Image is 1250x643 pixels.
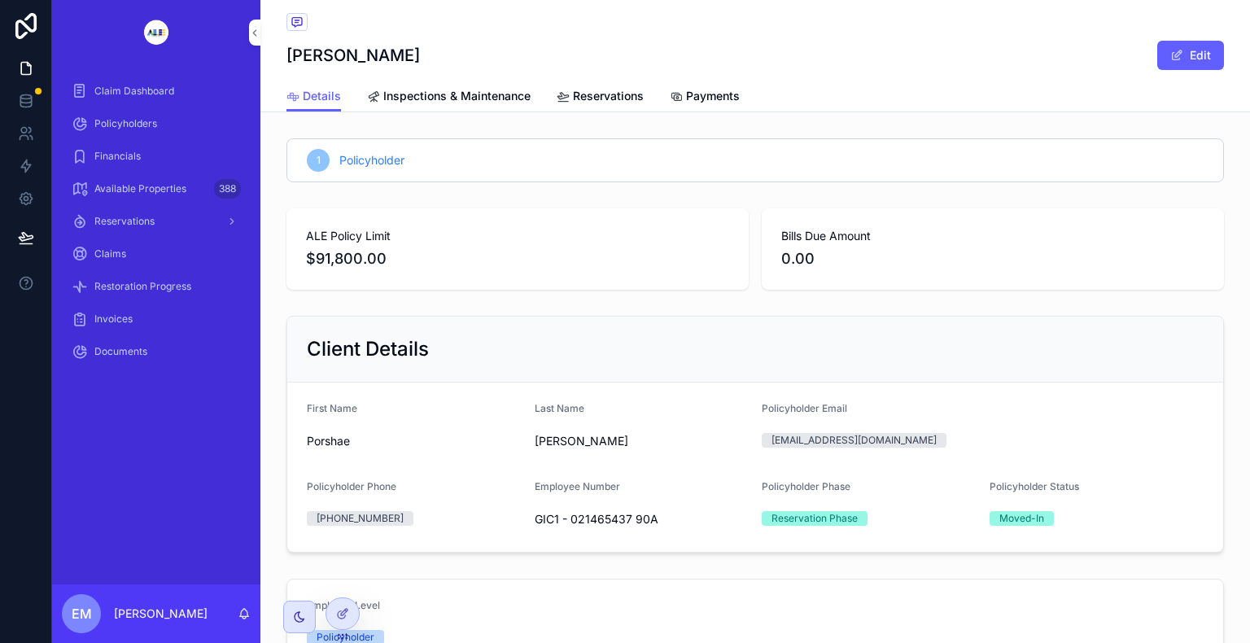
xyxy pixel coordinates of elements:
[307,480,396,492] span: Policyholder Phone
[286,44,420,67] h1: [PERSON_NAME]
[94,215,155,228] span: Reservations
[317,511,404,526] div: [PHONE_NUMBER]
[535,433,750,449] span: [PERSON_NAME]
[72,604,92,623] span: EM
[307,402,357,414] span: First Name
[535,511,750,527] span: GIC1 - 021465437 90A
[781,228,1204,244] span: Bills Due Amount
[383,88,531,104] span: Inspections & Maintenance
[339,152,404,168] span: Policyholder
[1157,41,1224,70] button: Edit
[286,81,341,112] a: Details
[62,337,251,366] a: Documents
[670,81,740,114] a: Payments
[573,88,644,104] span: Reservations
[771,433,937,448] div: [EMAIL_ADDRESS][DOMAIN_NAME]
[62,77,251,106] a: Claim Dashboard
[94,247,126,260] span: Claims
[94,150,141,163] span: Financials
[94,117,157,130] span: Policyholders
[367,81,531,114] a: Inspections & Maintenance
[762,402,847,414] span: Policyholder Email
[62,304,251,334] a: Invoices
[52,65,260,387] div: scrollable content
[306,228,729,244] span: ALE Policy Limit
[62,174,251,203] a: Available Properties388
[62,272,251,301] a: Restoration Progress
[762,480,850,492] span: Policyholder Phase
[303,88,341,104] span: Details
[62,109,251,138] a: Policyholders
[535,480,620,492] span: Employee Number
[557,81,644,114] a: Reservations
[62,207,251,236] a: Reservations
[307,433,522,449] span: Porshae
[114,606,208,622] p: [PERSON_NAME]
[94,280,191,293] span: Restoration Progress
[307,336,429,362] h2: Client Details
[94,85,174,98] span: Claim Dashboard
[307,599,380,611] span: Employee Level
[94,345,147,358] span: Documents
[535,402,584,414] span: Last Name
[131,20,181,46] img: App logo
[62,142,251,171] a: Financials
[214,179,241,199] div: 388
[990,480,1079,492] span: Policyholder Status
[94,313,133,326] span: Invoices
[62,239,251,269] a: Claims
[771,511,858,526] div: Reservation Phase
[317,154,321,167] span: 1
[306,247,729,270] span: $91,800.00
[999,511,1044,526] div: Moved-In
[781,247,1204,270] span: 0.00
[94,182,186,195] span: Available Properties
[686,88,740,104] span: Payments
